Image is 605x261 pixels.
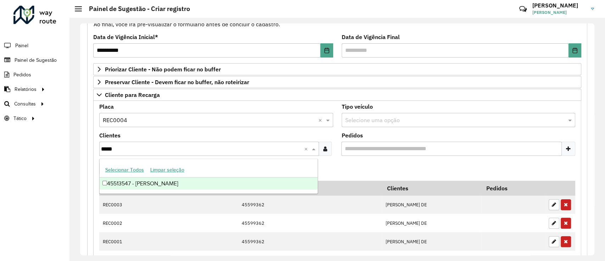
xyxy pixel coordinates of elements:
a: Preservar Cliente - Devem ficar no buffer, não roteirizar [93,76,581,88]
a: Contato Rápido [515,1,531,17]
span: Preservar Cliente - Devem ficar no buffer, não roteirizar [105,79,249,85]
span: Consultas [14,100,36,108]
label: Placa [99,102,114,111]
td: [PERSON_NAME] DE [382,214,482,232]
ng-dropdown-panel: Options list [99,159,318,194]
h2: Painel de Sugestão - Criar registro [82,5,190,13]
button: Limpar seleção [147,164,187,175]
label: Tipo veículo [342,102,373,111]
span: Priorizar Cliente - Não podem ficar no buffer [105,66,221,72]
label: Data de Vigência Final [342,33,400,41]
span: Clear all [318,116,324,124]
span: Tático [13,115,27,122]
td: REC0002 [99,214,154,232]
span: Painel de Sugestão [15,56,57,64]
td: REC0001 [99,232,154,251]
h3: [PERSON_NAME] [532,2,586,9]
div: 45513547 - [PERSON_NAME] [100,178,318,190]
button: Selecionar Todos [102,164,147,175]
a: Cliente para Recarga [93,89,581,101]
td: REC0003 [99,196,154,214]
span: Pedidos [13,71,31,78]
span: Relatórios [15,86,37,93]
td: 45599362 [238,232,382,251]
a: Priorizar Cliente - Não podem ficar no buffer [93,63,581,75]
button: Choose Date [568,43,581,58]
label: Data de Vigência Inicial [93,33,158,41]
th: Clientes [382,181,482,196]
span: Clear all [304,145,310,153]
button: Choose Date [320,43,333,58]
span: Painel [15,42,28,49]
th: Pedidos [481,181,545,196]
td: [PERSON_NAME] DE [382,232,482,251]
td: 45599362 [238,214,382,232]
span: [PERSON_NAME] [532,9,586,16]
span: Cliente para Recarga [105,92,160,98]
label: Clientes [99,131,121,140]
td: 45599362 [238,196,382,214]
td: [PERSON_NAME] DE [382,196,482,214]
label: Pedidos [342,131,363,140]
